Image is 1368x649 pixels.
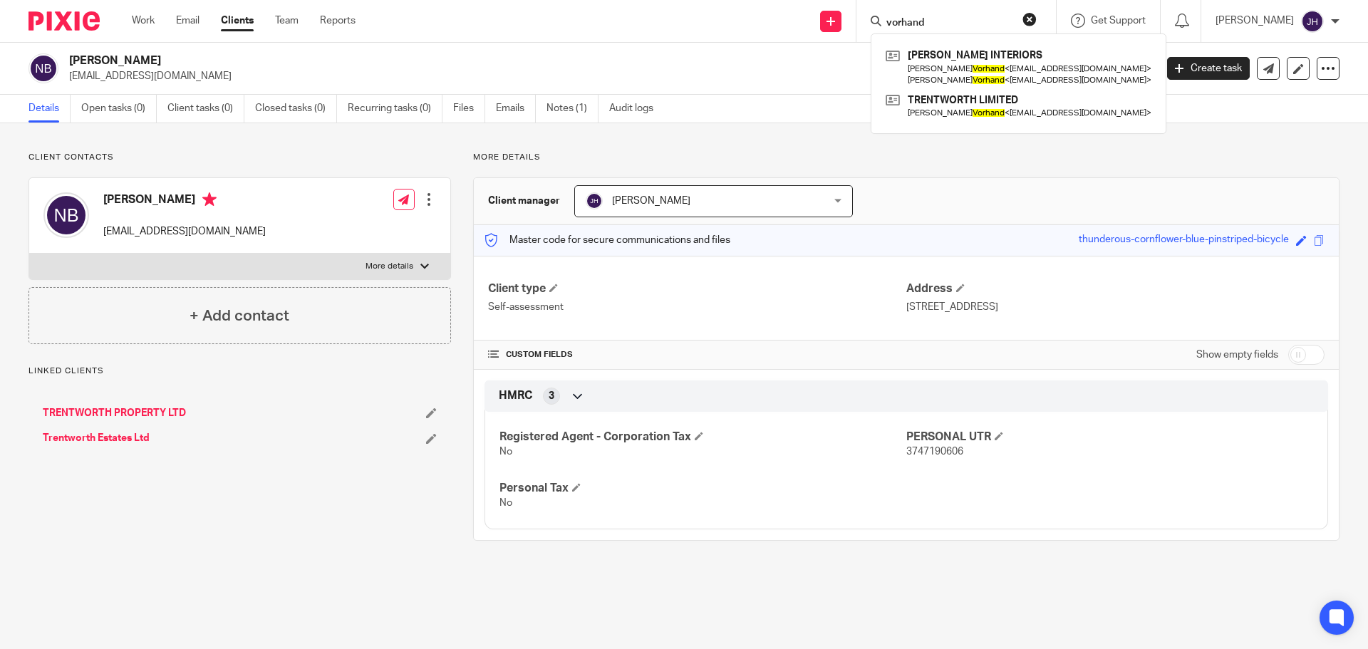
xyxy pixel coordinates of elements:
img: svg%3E [1301,10,1324,33]
a: Files [453,95,485,123]
p: Master code for secure communications and files [484,233,730,247]
span: No [499,498,512,508]
a: Closed tasks (0) [255,95,337,123]
p: [EMAIL_ADDRESS][DOMAIN_NAME] [103,224,266,239]
a: Recurring tasks (0) [348,95,442,123]
span: [PERSON_NAME] [612,196,690,206]
p: Linked clients [28,365,451,377]
a: Emails [496,95,536,123]
a: Email [176,14,199,28]
a: Client tasks (0) [167,95,244,123]
a: Work [132,14,155,28]
img: svg%3E [28,53,58,83]
p: More details [473,152,1339,163]
p: More details [366,261,413,272]
div: thunderous-cornflower-blue-pinstriped-bicycle [1079,232,1289,249]
h4: Client type [488,281,906,296]
img: svg%3E [43,192,89,238]
h4: + Add contact [190,305,289,327]
a: Reports [320,14,356,28]
i: Primary [202,192,217,207]
h4: CUSTOM FIELDS [488,349,906,360]
h4: Personal Tax [499,481,906,496]
h3: Client manager [488,194,560,208]
h4: [PERSON_NAME] [103,192,266,210]
span: 3 [549,389,554,403]
a: Team [275,14,299,28]
a: TRENTWORTH PROPERTY LTD [43,406,186,420]
img: Pixie [28,11,100,31]
input: Search [885,17,1013,30]
span: HMRC [499,388,532,403]
p: Client contacts [28,152,451,163]
a: Details [28,95,71,123]
a: Notes (1) [546,95,598,123]
label: Show empty fields [1196,348,1278,362]
span: 3747190606 [906,447,963,457]
h4: Registered Agent - Corporation Tax [499,430,906,445]
a: Open tasks (0) [81,95,157,123]
span: No [499,447,512,457]
a: Create task [1167,57,1250,80]
a: Trentworth Estates Ltd [43,431,150,445]
span: Get Support [1091,16,1146,26]
h2: [PERSON_NAME] [69,53,931,68]
a: Clients [221,14,254,28]
p: [EMAIL_ADDRESS][DOMAIN_NAME] [69,69,1146,83]
button: Clear [1022,12,1037,26]
p: Self-assessment [488,300,906,314]
img: svg%3E [586,192,603,209]
a: Audit logs [609,95,664,123]
p: [STREET_ADDRESS] [906,300,1325,314]
h4: Address [906,281,1325,296]
h4: PERSONAL UTR [906,430,1313,445]
p: [PERSON_NAME] [1216,14,1294,28]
